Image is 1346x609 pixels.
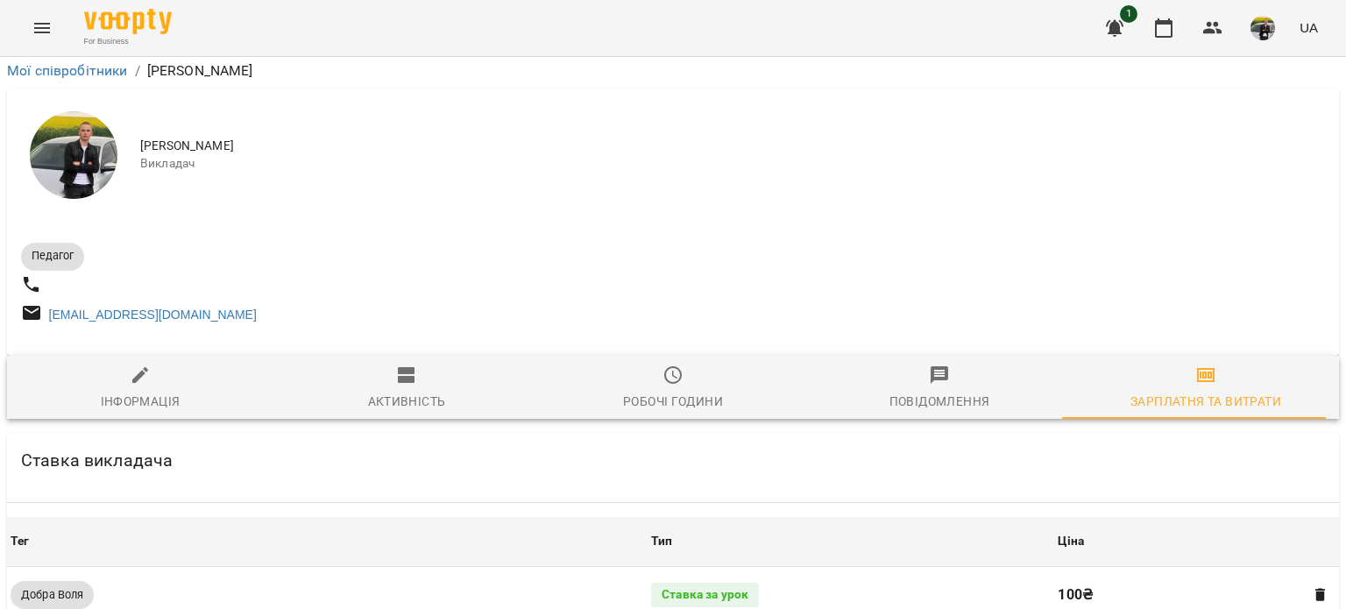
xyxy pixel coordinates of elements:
div: Інформація [101,391,181,412]
div: Ставка за урок [651,583,759,607]
span: For Business [84,36,172,47]
th: Тег [7,517,648,566]
p: 100 ₴ [1058,584,1297,605]
img: Антощук Артем [30,111,117,199]
img: Voopty Logo [84,9,172,34]
img: a92d573242819302f0c564e2a9a4b79e.jpg [1250,16,1275,40]
div: Повідомлення [889,391,990,412]
span: 1 [1120,5,1137,23]
button: Видалити [1309,584,1332,606]
th: Ціна [1054,517,1339,566]
button: UA [1293,11,1325,44]
span: Педагог [21,248,84,264]
span: UA [1300,18,1318,37]
span: Викладач [140,155,1325,173]
span: [PERSON_NAME] [140,138,1325,155]
div: Робочі години [623,391,723,412]
span: Добра Воля [11,587,94,603]
div: Зарплатня та Витрати [1130,391,1281,412]
div: Активність [368,391,446,412]
a: [EMAIL_ADDRESS][DOMAIN_NAME] [49,308,257,322]
button: Menu [21,7,63,49]
p: [PERSON_NAME] [147,60,253,81]
nav: breadcrumb [7,60,1339,81]
th: Тип [648,517,1054,566]
h6: Ставка викладача [21,447,173,474]
a: Мої співробітники [7,62,128,79]
li: / [135,60,140,81]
